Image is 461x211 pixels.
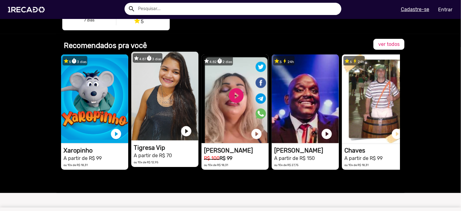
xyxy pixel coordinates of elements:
[134,3,341,15] input: Pesquisar...
[204,147,269,154] h1: [PERSON_NAME]
[272,54,339,143] video: 1RECADO vídeos dedicados para fãs e empresas
[133,19,143,24] span: 5
[64,155,102,161] small: A partir de R$ 99
[378,41,400,47] span: ver todos
[344,147,409,154] h1: Chaves
[61,54,128,143] video: 1RECADO vídeos dedicados para fãs e empresas
[180,125,192,137] a: play_circle_filled
[64,163,88,167] small: ou 10x de R$ 18,31
[134,153,172,158] small: A partir de R$ 70
[64,147,128,154] h1: Xaropinho
[134,144,198,151] h1: Tigresa Vip
[201,54,269,143] video: 1RECADO vídeos dedicados para fãs e empresas
[274,163,299,167] small: ou 10x de R$ 27,75
[321,128,333,140] a: play_circle_filled
[342,54,409,143] video: 1RECADO vídeos dedicados para fãs e empresas
[126,3,137,14] button: Example home icon
[128,5,136,13] mat-icon: Example home icon
[391,128,403,140] a: play_circle_filled
[274,155,315,161] small: A partir de R$ 150
[220,155,232,161] b: R$ 99
[344,163,368,167] small: ou 10x de R$ 18,31
[134,161,158,164] small: ou 10x de R$ 12,95
[110,128,122,140] a: play_circle_filled
[204,155,220,161] small: R$ 100
[434,4,456,15] a: Entrar
[131,52,198,140] video: 1RECADO vídeos dedicados para fãs e empresas
[64,41,147,50] b: Recomendados pra você
[344,155,383,161] small: A partir de R$ 99
[274,147,339,154] h1: [PERSON_NAME]
[401,6,429,12] u: Cadastre-se
[250,128,263,140] a: play_circle_filled
[204,163,228,167] small: ou 10x de R$ 18,31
